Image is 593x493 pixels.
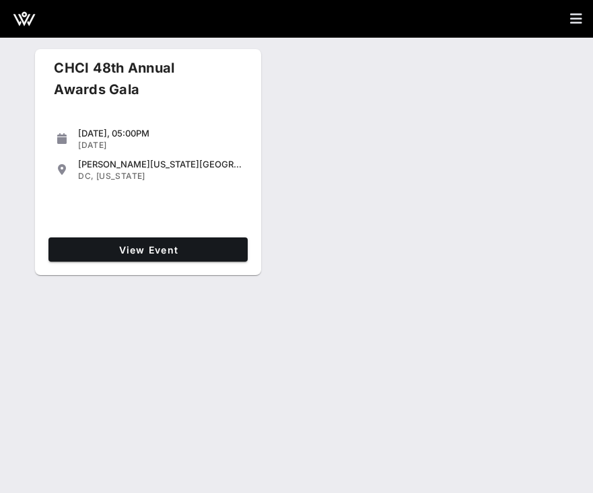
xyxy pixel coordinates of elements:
div: CHCI 48th Annual Awards Gala [43,57,233,111]
div: [PERSON_NAME][US_STATE][GEOGRAPHIC_DATA] [78,159,242,169]
div: [DATE], 05:00PM [78,128,242,139]
span: DC, [78,171,94,181]
span: View Event [54,244,242,256]
span: [US_STATE] [96,171,145,181]
a: View Event [48,237,248,262]
div: [DATE] [78,140,242,151]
